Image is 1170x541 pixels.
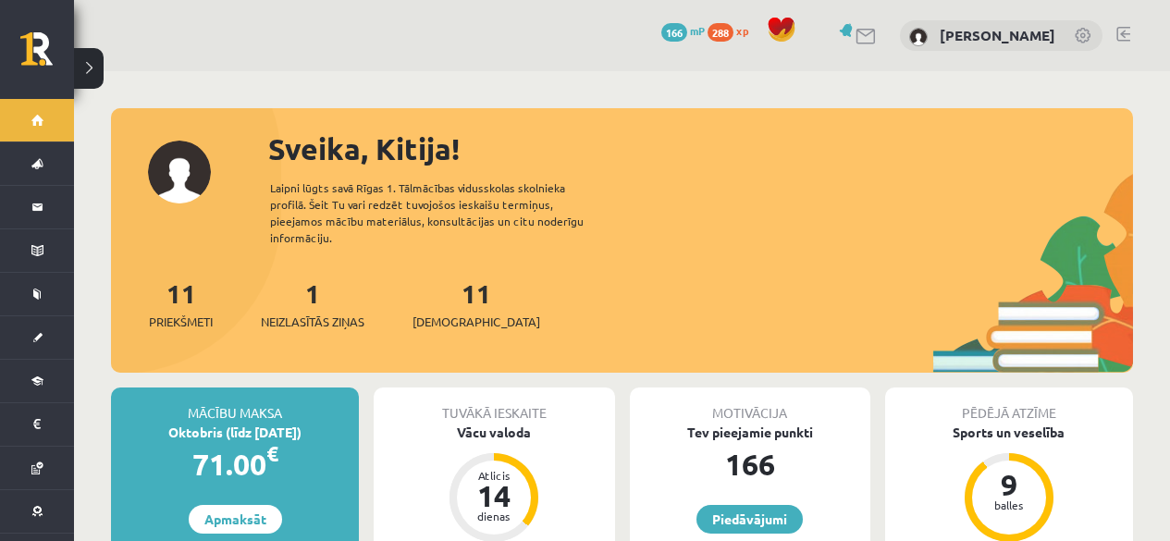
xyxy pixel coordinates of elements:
a: Piedāvājumi [696,505,803,534]
a: 11[DEMOGRAPHIC_DATA] [413,277,540,331]
div: 9 [981,470,1037,499]
a: 11Priekšmeti [149,277,213,331]
span: Neizlasītās ziņas [261,313,364,331]
a: Apmaksāt [189,505,282,534]
div: Sports un veselība [885,423,1133,442]
div: dienas [466,510,522,522]
a: Rīgas 1. Tālmācības vidusskola [20,32,74,79]
img: Kitija Borkovska [909,28,928,46]
span: [DEMOGRAPHIC_DATA] [413,313,540,331]
div: Vācu valoda [374,423,614,442]
div: Pēdējā atzīme [885,387,1133,423]
a: 1Neizlasītās ziņas [261,277,364,331]
span: Priekšmeti [149,313,213,331]
div: Mācību maksa [111,387,359,423]
span: € [266,440,278,467]
div: Tev pieejamie punkti [630,423,870,442]
div: 166 [630,442,870,486]
a: 166 mP [661,23,705,38]
a: 288 xp [708,23,757,38]
div: 71.00 [111,442,359,486]
span: xp [736,23,748,38]
span: mP [690,23,705,38]
div: Oktobris (līdz [DATE]) [111,423,359,442]
div: balles [981,499,1037,510]
div: Motivācija [630,387,870,423]
span: 288 [708,23,733,42]
div: Laipni lūgts savā Rīgas 1. Tālmācības vidusskolas skolnieka profilā. Šeit Tu vari redzēt tuvojošo... [270,179,616,246]
div: Atlicis [466,470,522,481]
div: Sveika, Kitija! [268,127,1133,171]
span: 166 [661,23,687,42]
a: [PERSON_NAME] [940,26,1055,44]
div: 14 [466,481,522,510]
div: Tuvākā ieskaite [374,387,614,423]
